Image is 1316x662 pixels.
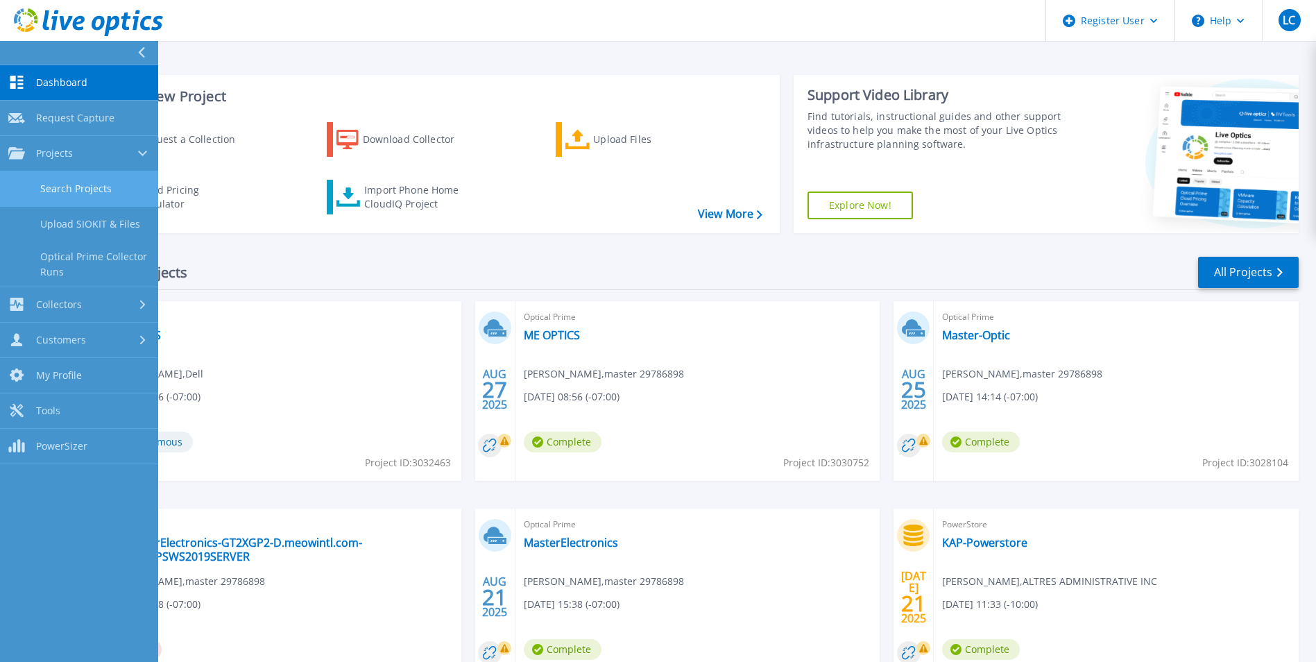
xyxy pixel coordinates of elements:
[105,517,453,532] span: SQL Server
[481,572,508,622] div: AUG 2025
[99,122,253,157] a: Request a Collection
[807,86,1065,104] div: Support Video Library
[1198,257,1299,288] a: All Projects
[482,591,507,603] span: 21
[1283,15,1295,26] span: LC
[698,207,762,221] a: View More
[524,597,619,612] span: [DATE] 15:38 (-07:00)
[524,389,619,405] span: [DATE] 08:56 (-07:00)
[327,122,481,157] a: Download Collector
[942,366,1102,382] span: [PERSON_NAME] , master 29786898
[36,147,73,160] span: Projects
[807,192,913,219] a: Explore Now!
[524,517,872,532] span: Optical Prime
[900,572,927,622] div: [DATE] 2025
[99,89,762,104] h3: Start a New Project
[942,536,1027,550] a: KAP-Powerstore
[36,112,114,124] span: Request Capture
[105,309,453,325] span: Optical Prime
[901,384,926,396] span: 25
[138,126,249,153] div: Request a Collection
[942,639,1020,660] span: Complete
[901,597,926,609] span: 21
[942,328,1010,342] a: Master-Optic
[942,309,1290,325] span: Optical Prime
[524,309,872,325] span: Optical Prime
[593,126,704,153] div: Upload Files
[942,389,1038,405] span: [DATE] 14:14 (-07:00)
[783,455,869,470] span: Project ID: 3030752
[942,432,1020,452] span: Complete
[942,574,1157,589] span: [PERSON_NAME] , ALTRES ADMINISTRATIVE INC
[524,536,618,550] a: MasterElectronics
[136,183,247,211] div: Cloud Pricing Calculator
[36,440,87,452] span: PowerSizer
[807,110,1065,151] div: Find tutorials, instructional guides and other support videos to help you make the most of your L...
[36,405,60,417] span: Tools
[482,384,507,396] span: 27
[524,574,684,589] span: [PERSON_NAME] , master 29786898
[36,298,82,311] span: Collectors
[363,126,474,153] div: Download Collector
[105,574,265,589] span: [PERSON_NAME] , master 29786898
[524,432,601,452] span: Complete
[36,369,82,382] span: My Profile
[556,122,710,157] a: Upload Files
[365,455,451,470] span: Project ID: 3032463
[364,183,472,211] div: Import Phone Home CloudIQ Project
[1202,455,1288,470] span: Project ID: 3028104
[105,536,453,563] a: OP-MasterElectronics-GT2XGP2-D.meowintl.com-MSSQL$UPSWS2019SERVER
[942,517,1290,532] span: PowerStore
[524,328,580,342] a: ME OPTICS
[900,364,927,415] div: AUG 2025
[481,364,508,415] div: AUG 2025
[524,366,684,382] span: [PERSON_NAME] , master 29786898
[524,639,601,660] span: Complete
[99,180,253,214] a: Cloud Pricing Calculator
[36,334,86,346] span: Customers
[942,597,1038,612] span: [DATE] 11:33 (-10:00)
[36,76,87,89] span: Dashboard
